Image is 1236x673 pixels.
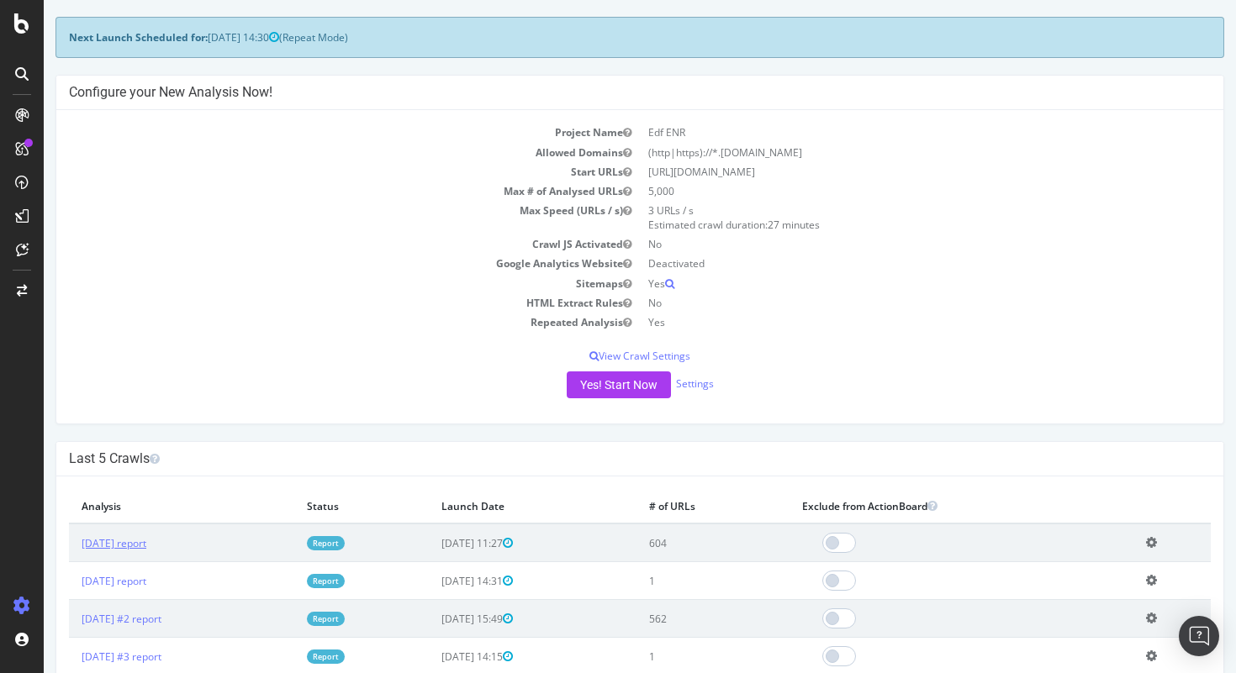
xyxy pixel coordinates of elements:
span: [DATE] 11:27 [398,536,469,550]
h4: Last 5 Crawls [25,450,1167,467]
a: Report [263,536,301,550]
p: View Crawl Settings [25,349,1167,363]
a: Report [263,612,301,626]
strong: Next Launch Scheduled for: [25,30,164,45]
td: Sitemaps [25,274,596,293]
a: [DATE] report [38,574,103,588]
td: No [596,293,1167,313]
th: Analysis [25,489,251,523]
a: Report [263,649,301,664]
th: # of URLs [593,489,746,523]
td: [URL][DOMAIN_NAME] [596,162,1167,181]
td: 604 [593,523,746,562]
span: 27 minutes [724,218,776,232]
h4: Configure your New Analysis Now! [25,84,1167,101]
span: [DATE] 14:15 [398,649,469,664]
td: Google Analytics Website [25,254,596,273]
td: 562 [593,600,746,638]
td: Repeated Analysis [25,313,596,332]
td: Yes [596,274,1167,293]
button: Yes! Start Now [523,371,627,398]
td: Yes [596,313,1167,332]
td: Max # of Analysed URLs [25,181,596,201]
td: 3 URLs / s Estimated crawl duration: [596,201,1167,234]
td: Project Name [25,123,596,142]
a: [DATE] report [38,536,103,550]
td: Allowed Domains [25,143,596,162]
th: Exclude from ActionBoard [746,489,1090,523]
a: [DATE] #2 report [38,612,118,626]
div: (Repeat Mode) [12,17,1181,58]
td: 1 [593,562,746,600]
td: Max Speed (URLs / s) [25,201,596,234]
span: [DATE] 14:31 [398,574,469,588]
td: 5,000 [596,181,1167,201]
td: Edf ENR [596,123,1167,142]
a: Settings [632,376,670,391]
div: Open Intercom Messenger [1179,616,1219,656]
th: Launch Date [385,489,592,523]
td: No [596,234,1167,254]
span: [DATE] 14:30 [164,30,235,45]
span: [DATE] 15:49 [398,612,469,626]
td: Start URLs [25,162,596,181]
a: Report [263,574,301,588]
td: (http|https)://*.[DOMAIN_NAME] [596,143,1167,162]
a: [DATE] #3 report [38,649,118,664]
td: HTML Extract Rules [25,293,596,313]
td: Deactivated [596,254,1167,273]
td: Crawl JS Activated [25,234,596,254]
th: Status [251,489,386,523]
